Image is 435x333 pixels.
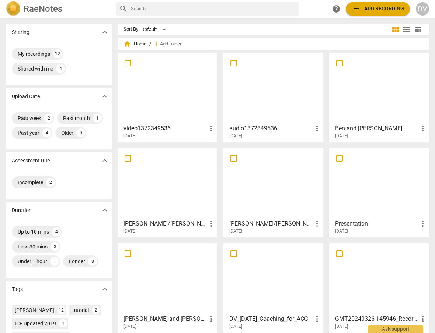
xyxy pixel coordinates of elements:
span: / [149,41,151,47]
span: Add recording [352,4,404,13]
span: [DATE] [229,323,242,330]
button: Upload [346,2,410,16]
div: Older [61,129,73,137]
span: help [332,4,341,13]
div: tutorial [72,306,89,314]
a: Presentation[DATE] [332,151,427,234]
div: [PERSON_NAME] [15,306,54,314]
h3: video1372349536 [123,124,207,133]
button: Show more [99,27,110,38]
div: 4 [52,227,61,236]
p: Duration [12,206,32,214]
h3: GMT20240326-145946_Recording [335,315,418,323]
div: Ask support [368,325,423,333]
h3: audio1372349536 [229,124,313,133]
span: [DATE] [335,228,348,234]
h2: RaeNotes [24,4,62,14]
span: expand_more [100,28,109,37]
a: DV_[DATE]_Coaching_for_ACC[DATE] [226,246,321,329]
button: DV [416,2,429,16]
div: Longer [69,258,85,265]
div: 3 [51,242,59,251]
span: more_vert [418,219,427,228]
span: Home [123,40,146,48]
a: Help [330,2,343,16]
div: Past year [18,129,39,137]
a: [PERSON_NAME]/[PERSON_NAME]/[PERSON_NAME][DATE] [226,151,321,234]
div: 4 [42,128,51,137]
a: GMT20240326-145946_Recording[DATE] [332,246,427,329]
div: 12 [57,306,65,314]
button: List view [401,24,412,35]
span: more_vert [418,315,427,323]
button: Table view [412,24,423,35]
p: Assessment Due [12,157,50,165]
a: audio1372349536[DATE] [226,55,321,139]
button: Show more [99,155,110,166]
a: [PERSON_NAME] and [PERSON_NAME][DATE] [120,246,215,329]
div: 2 [46,178,55,187]
span: more_vert [313,315,321,323]
div: 12 [53,49,62,58]
div: Up to 10 mins [18,228,49,236]
span: [DATE] [335,323,348,330]
button: Show more [99,91,110,102]
input: Search [131,3,296,15]
div: My recordings [18,50,50,58]
h3: Presentation [335,219,418,228]
div: 8 [88,257,97,266]
span: [DATE] [123,228,136,234]
img: Logo [6,1,21,16]
span: expand_more [100,206,109,214]
div: Past month [63,114,90,122]
p: Sharing [12,28,29,36]
div: 1 [93,114,102,123]
div: Default [141,24,168,35]
span: add [352,4,361,13]
span: more_vert [313,219,321,228]
span: more_vert [207,124,216,133]
a: video1372349536[DATE] [120,55,215,139]
h3: Tom and Todd [123,315,207,323]
span: more_vert [418,124,427,133]
div: Sort By [123,27,138,32]
span: expand_more [100,156,109,165]
span: more_vert [207,315,216,323]
div: 1 [50,257,59,266]
div: ICF Updated 2019 [15,320,56,327]
h3: DV_06.19.2024_Coaching_for_ACC [229,315,313,323]
span: more_vert [313,124,321,133]
div: 2 [92,306,100,314]
a: LogoRaeNotes [6,1,110,16]
div: Less 30 mins [18,243,48,250]
button: Show more [99,284,110,295]
span: view_module [391,25,400,34]
div: 1 [59,319,67,327]
div: Past week [18,114,41,122]
h3: Ben and Caleigh [335,124,418,133]
span: [DATE] [335,133,348,139]
div: Incomplete [18,179,43,186]
span: table_chart [414,26,421,33]
span: more_vert [207,219,216,228]
span: [DATE] [229,228,242,234]
span: add [153,40,160,48]
p: Tags [12,285,23,293]
div: 4 [56,64,65,73]
button: Show more [99,205,110,216]
button: Tile view [390,24,401,35]
a: Ben and [PERSON_NAME][DATE] [332,55,427,139]
div: Shared with me [18,65,53,72]
span: search [119,4,128,13]
h3: Lynn/Amy/Dina [229,219,313,228]
span: expand_more [100,285,109,293]
div: 2 [44,114,53,123]
p: Upload Date [12,93,40,100]
span: [DATE] [123,323,136,330]
span: home [123,40,131,48]
span: view_list [402,25,411,34]
a: [PERSON_NAME]/[PERSON_NAME]/[PERSON_NAME][DATE] [120,151,215,234]
h3: Lynn/Amy/Dina [123,219,207,228]
div: 9 [76,128,85,137]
